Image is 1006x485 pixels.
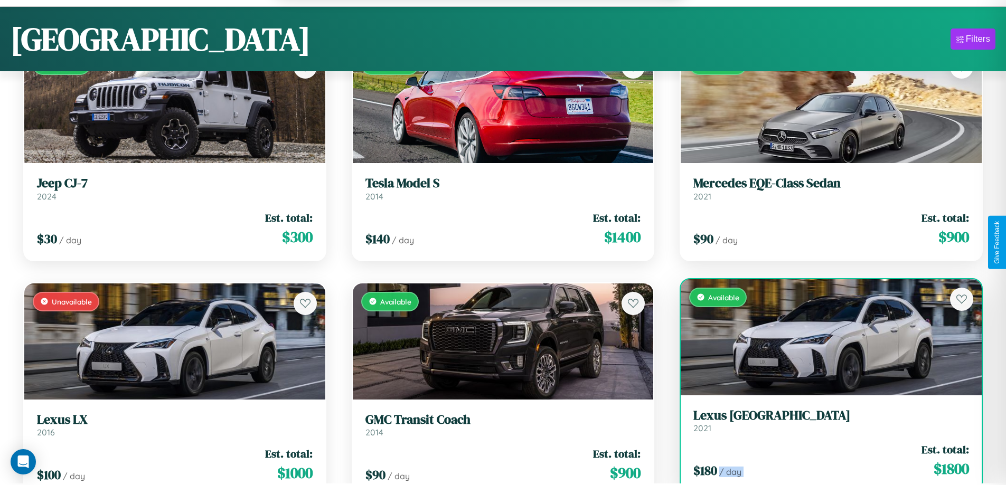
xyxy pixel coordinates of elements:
[37,230,57,248] span: $ 30
[37,427,55,438] span: 2016
[380,297,411,306] span: Available
[693,191,711,202] span: 2021
[716,235,738,245] span: / day
[938,226,969,248] span: $ 900
[693,408,969,434] a: Lexus [GEOGRAPHIC_DATA]2021
[388,471,410,481] span: / day
[37,176,313,202] a: Jeep CJ-72024
[693,462,717,479] span: $ 180
[277,462,313,483] span: $ 1000
[282,226,313,248] span: $ 300
[365,427,383,438] span: 2014
[63,471,85,481] span: / day
[593,446,641,461] span: Est. total:
[922,210,969,225] span: Est. total:
[11,17,311,61] h1: [GEOGRAPHIC_DATA]
[719,467,741,477] span: / day
[693,408,969,423] h3: Lexus [GEOGRAPHIC_DATA]
[922,442,969,457] span: Est. total:
[37,191,57,202] span: 2024
[365,176,641,191] h3: Tesla Model S
[610,462,641,483] span: $ 900
[37,412,313,427] h3: Lexus LX
[593,210,641,225] span: Est. total:
[693,176,969,191] h3: Mercedes EQE-Class Sedan
[934,458,969,479] span: $ 1800
[392,235,414,245] span: / day
[365,176,641,202] a: Tesla Model S2014
[951,28,995,50] button: Filters
[52,297,92,306] span: Unavailable
[993,221,1001,264] div: Give Feedback
[365,191,383,202] span: 2014
[365,412,641,438] a: GMC Transit Coach2014
[966,34,990,44] div: Filters
[693,230,713,248] span: $ 90
[604,226,641,248] span: $ 1400
[37,176,313,191] h3: Jeep CJ-7
[11,449,36,474] div: Open Intercom Messenger
[265,210,313,225] span: Est. total:
[37,466,61,483] span: $ 100
[693,176,969,202] a: Mercedes EQE-Class Sedan2021
[365,412,641,427] h3: GMC Transit Coach
[37,412,313,438] a: Lexus LX2016
[265,446,313,461] span: Est. total:
[708,293,739,302] span: Available
[59,235,81,245] span: / day
[365,230,390,248] span: $ 140
[693,423,711,433] span: 2021
[365,466,386,483] span: $ 90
